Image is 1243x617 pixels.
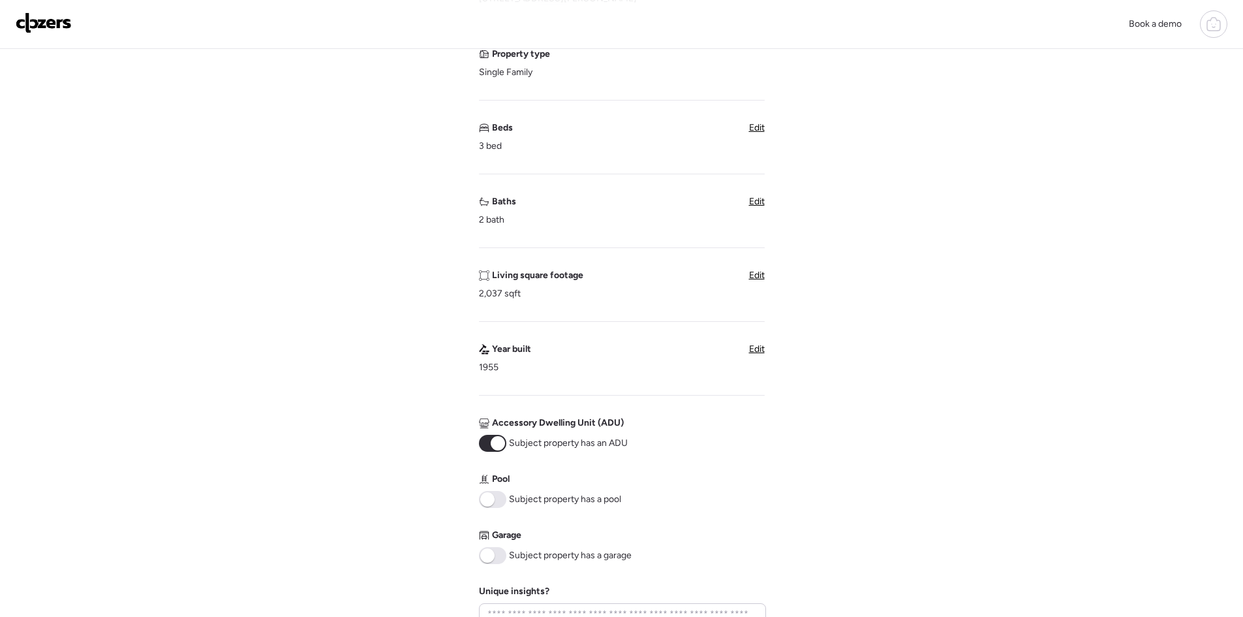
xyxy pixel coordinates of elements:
[492,269,583,282] span: Living square footage
[492,343,531,356] span: Year built
[492,48,550,61] span: Property type
[1129,18,1182,29] span: Book a demo
[509,437,628,450] span: Subject property has an ADU
[479,287,521,300] span: 2,037 sqft
[749,196,765,207] span: Edit
[749,270,765,281] span: Edit
[492,417,624,430] span: Accessory Dwelling Unit (ADU)
[509,549,632,562] span: Subject property has a garage
[479,586,549,597] label: Unique insights?
[479,66,532,79] span: Single Family
[479,214,504,227] span: 2 bath
[749,343,765,355] span: Edit
[749,122,765,133] span: Edit
[492,195,516,208] span: Baths
[509,493,621,506] span: Subject property has a pool
[479,140,502,153] span: 3 bed
[492,529,521,542] span: Garage
[16,12,72,33] img: Logo
[479,361,499,374] span: 1955
[492,473,510,486] span: Pool
[492,121,513,134] span: Beds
